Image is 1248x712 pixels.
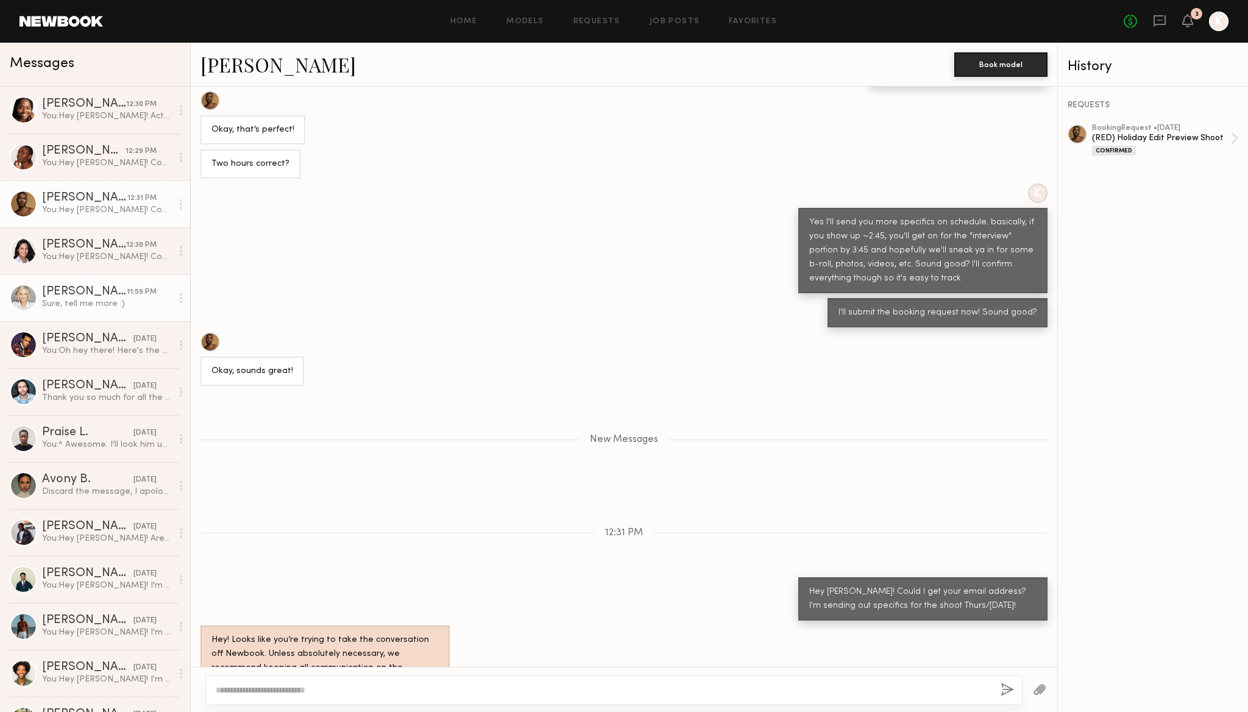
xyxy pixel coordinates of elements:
[133,427,157,439] div: [DATE]
[133,380,157,392] div: [DATE]
[211,365,293,379] div: Okay, sounds great!
[133,333,157,345] div: [DATE]
[1068,101,1238,110] div: REQUESTS
[590,435,658,445] span: New Messages
[42,392,172,404] div: Thank you so much for all the information. Appreciate it. What times do you have available [DATE]...
[211,123,294,137] div: Okay, that’s perfect!
[211,157,289,171] div: Two hours correct?
[42,145,126,157] div: [PERSON_NAME]
[605,528,643,538] span: 12:31 PM
[954,59,1048,69] a: Book model
[42,568,133,580] div: [PERSON_NAME]
[42,98,126,110] div: [PERSON_NAME]
[42,474,133,486] div: Avony B.
[127,193,157,204] div: 12:31 PM
[42,110,172,122] div: You: Hey [PERSON_NAME]! Actually if you shoot me your email, I'm sending out a mass email with mo...
[42,239,126,251] div: [PERSON_NAME]
[573,18,620,26] a: Requests
[42,286,127,298] div: [PERSON_NAME]
[42,614,133,627] div: [PERSON_NAME]
[211,633,439,689] div: Hey! Looks like you’re trying to take the conversation off Newbook. Unless absolutely necessary, ...
[42,298,172,310] div: Sure, tell me more :)
[1209,12,1228,31] a: K
[506,18,544,26] a: Models
[954,52,1048,77] button: Book model
[42,661,133,674] div: [PERSON_NAME]
[42,439,172,450] div: You: ^ Awesome. I'll look him up :) thanks for the reference
[126,240,157,251] div: 12:30 PM
[42,380,133,392] div: [PERSON_NAME]
[1195,11,1199,18] div: 3
[42,345,172,357] div: You: Oh hey there! Here's the background on the shoot! Background: As part of the 2025 Holiday Ed...
[10,57,74,71] span: Messages
[838,306,1037,320] div: I'll submit the booking request now! Sound good?
[1092,124,1238,155] a: bookingRequest •[DATE](RED) Holiday Edit Preview ShootConfirmed
[729,18,777,26] a: Favorites
[42,157,172,169] div: You: Hey [PERSON_NAME]! Could I get your email address? I wanted to shoot out a bit of a Run of S...
[809,216,1037,286] div: Yes I'll send you more specifics on schedule. basically, if you show up ~2:45, you'll get on for ...
[450,18,478,26] a: Home
[42,251,172,263] div: You: Hey [PERSON_NAME]! Could you shoot me your email address? I'd love to send along some specif...
[42,627,172,638] div: You: Hey [PERSON_NAME]! I'm [PERSON_NAME] and I'm the CD at (RED). Most people know it as "[PERSO...
[809,585,1037,613] div: Hey [PERSON_NAME]! Could I get your email address? I'm sending out specifics for the shoot Thurs/...
[42,521,133,533] div: [PERSON_NAME]
[1092,124,1231,132] div: booking Request • [DATE]
[42,427,133,439] div: Praise L.
[1092,146,1136,155] div: Confirmed
[133,662,157,674] div: [DATE]
[42,204,172,216] div: You: Hey [PERSON_NAME]! Could I get your email address? I'm sending out specifics for the shoot T...
[133,615,157,627] div: [DATE]
[42,333,133,345] div: [PERSON_NAME]
[42,533,172,544] div: You: Hey [PERSON_NAME]! Are you still interested in this shoot at the (RED) Office? Let me know, ...
[650,18,700,26] a: Job Posts
[127,287,157,298] div: 11:59 PM
[42,486,172,497] div: Discard the message, I apologize for the confusion I am able to view it now! I’d be to work toget...
[133,474,157,486] div: [DATE]
[1092,132,1231,144] div: (RED) Holiday Edit Preview Shoot
[126,146,157,157] div: 12:29 PM
[133,521,157,533] div: [DATE]
[42,580,172,591] div: You: Hey [PERSON_NAME]! I'm [PERSON_NAME] and I'm the CD at (RED). Most people know it as "[PERSO...
[42,674,172,685] div: You: Hey [PERSON_NAME]! I'm [PERSON_NAME] and I'm the CD at (RED). Most people know it as "[PERSO...
[1068,60,1238,74] div: History
[42,192,127,204] div: [PERSON_NAME]
[133,568,157,580] div: [DATE]
[200,51,356,77] a: [PERSON_NAME]
[126,99,157,110] div: 12:30 PM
